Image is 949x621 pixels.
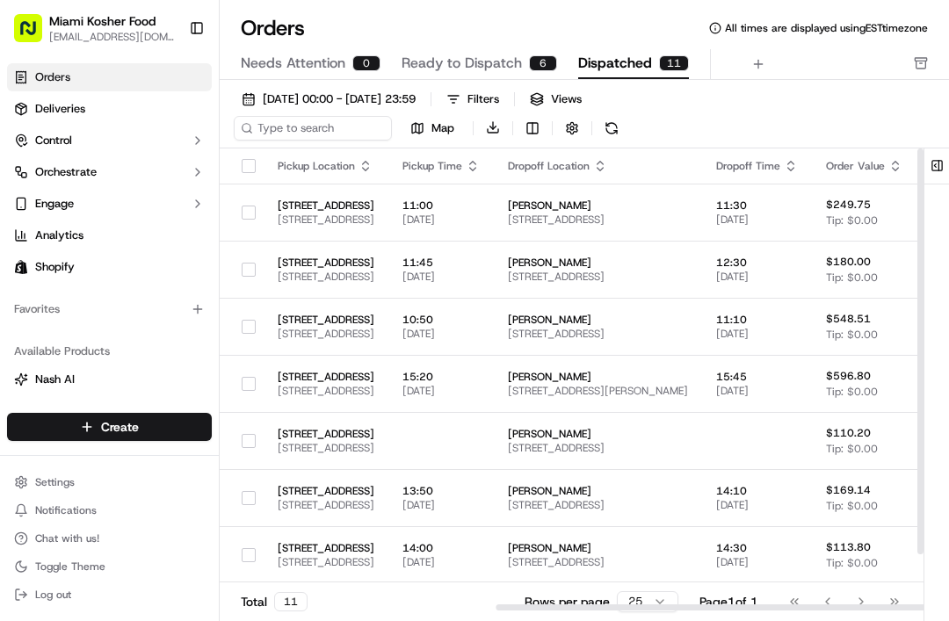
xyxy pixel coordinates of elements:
[508,199,688,213] span: [PERSON_NAME]
[599,116,624,141] button: Refresh
[826,385,878,399] span: Tip: $0.00
[234,87,424,112] button: [DATE] 00:00 - [DATE] 23:59
[7,413,212,441] button: Create
[7,7,182,49] button: Miami Kosher Food[EMAIL_ADDRESS][DOMAIN_NAME]
[49,30,175,44] button: [EMAIL_ADDRESS][DOMAIN_NAME]
[826,312,871,326] span: $548.51
[826,499,878,513] span: Tip: $0.00
[508,327,688,341] span: [STREET_ADDRESS]
[352,55,380,71] div: 0
[826,556,878,570] span: Tip: $0.00
[716,270,798,284] span: [DATE]
[234,116,392,141] input: Type to search
[101,418,139,436] span: Create
[7,253,212,281] a: Shopify
[278,313,374,327] span: [STREET_ADDRESS]
[278,541,374,555] span: [STREET_ADDRESS]
[826,271,878,285] span: Tip: $0.00
[716,484,798,498] span: 14:10
[7,470,212,495] button: Settings
[431,120,454,136] span: Map
[402,555,480,569] span: [DATE]
[35,196,74,212] span: Engage
[278,270,374,284] span: [STREET_ADDRESS]
[35,372,75,387] span: Nash AI
[7,526,212,551] button: Chat with us!
[241,14,305,42] h1: Orders
[508,159,688,173] div: Dropoff Location
[402,159,480,173] div: Pickup Time
[402,498,480,512] span: [DATE]
[699,593,758,610] div: Page 1 of 1
[716,370,798,384] span: 15:45
[402,213,480,227] span: [DATE]
[402,541,480,555] span: 14:00
[7,126,212,155] button: Control
[278,555,374,569] span: [STREET_ADDRESS]
[278,427,374,441] span: [STREET_ADDRESS]
[7,554,212,579] button: Toggle Theme
[716,541,798,555] span: 14:30
[716,313,798,327] span: 11:10
[35,101,85,117] span: Deliveries
[725,21,928,35] span: All times are displayed using EST timezone
[14,260,28,274] img: Shopify logo
[35,227,83,243] span: Analytics
[659,55,689,71] div: 11
[508,541,688,555] span: [PERSON_NAME]
[35,531,99,545] span: Chat with us!
[402,484,480,498] span: 13:50
[7,295,212,323] div: Favorites
[402,313,480,327] span: 10:50
[826,213,878,227] span: Tip: $0.00
[508,441,688,455] span: [STREET_ADDRESS]
[826,426,871,440] span: $110.20
[241,592,308,611] div: Total
[35,588,71,602] span: Log out
[716,327,798,341] span: [DATE]
[508,370,688,384] span: [PERSON_NAME]
[716,213,798,227] span: [DATE]
[716,256,798,270] span: 12:30
[14,372,205,387] a: Nash AI
[278,159,374,173] div: Pickup Location
[399,118,466,139] button: Map
[508,498,688,512] span: [STREET_ADDRESS]
[7,337,212,365] div: Available Products
[7,365,212,394] button: Nash AI
[49,12,156,30] button: Miami Kosher Food
[716,498,798,512] span: [DATE]
[402,270,480,284] span: [DATE]
[278,199,374,213] span: [STREET_ADDRESS]
[278,441,374,455] span: [STREET_ADDRESS]
[402,256,480,270] span: 11:45
[278,484,374,498] span: [STREET_ADDRESS]
[7,158,212,186] button: Orchestrate
[467,91,499,107] div: Filters
[508,427,688,441] span: [PERSON_NAME]
[35,69,70,85] span: Orders
[508,384,688,398] span: [STREET_ADDRESS][PERSON_NAME]
[508,484,688,498] span: [PERSON_NAME]
[826,255,871,269] span: $180.00
[826,442,878,456] span: Tip: $0.00
[7,63,212,91] a: Orders
[508,313,688,327] span: [PERSON_NAME]
[578,53,652,74] span: Dispatched
[278,213,374,227] span: [STREET_ADDRESS]
[278,370,374,384] span: [STREET_ADDRESS]
[508,555,688,569] span: [STREET_ADDRESS]
[551,91,582,107] span: Views
[7,582,212,607] button: Log out
[716,384,798,398] span: [DATE]
[402,370,480,384] span: 15:20
[525,593,610,610] p: Rows per page
[35,164,97,180] span: Orchestrate
[826,540,871,554] span: $113.80
[7,190,212,218] button: Engage
[7,95,212,123] a: Deliveries
[402,53,522,74] span: Ready to Dispatch
[402,327,480,341] span: [DATE]
[508,270,688,284] span: [STREET_ADDRESS]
